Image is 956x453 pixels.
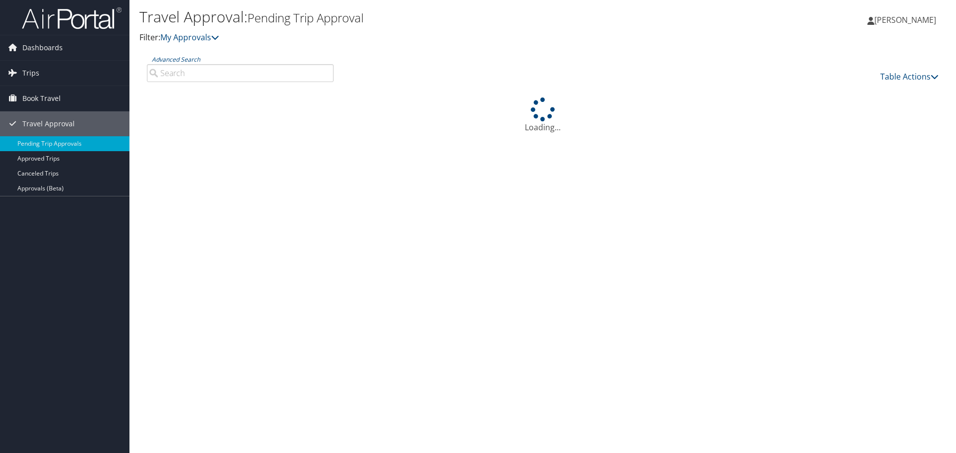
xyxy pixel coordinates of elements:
[247,9,363,26] small: Pending Trip Approval
[139,6,677,27] h1: Travel Approval:
[874,14,936,25] span: [PERSON_NAME]
[22,111,75,136] span: Travel Approval
[867,5,946,35] a: [PERSON_NAME]
[22,6,121,30] img: airportal-logo.png
[160,32,219,43] a: My Approvals
[139,31,677,44] p: Filter:
[880,71,939,82] a: Table Actions
[152,55,200,64] a: Advanced Search
[139,97,946,133] div: Loading...
[22,61,39,86] span: Trips
[22,35,63,60] span: Dashboards
[147,64,334,82] input: Advanced Search
[22,86,61,111] span: Book Travel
